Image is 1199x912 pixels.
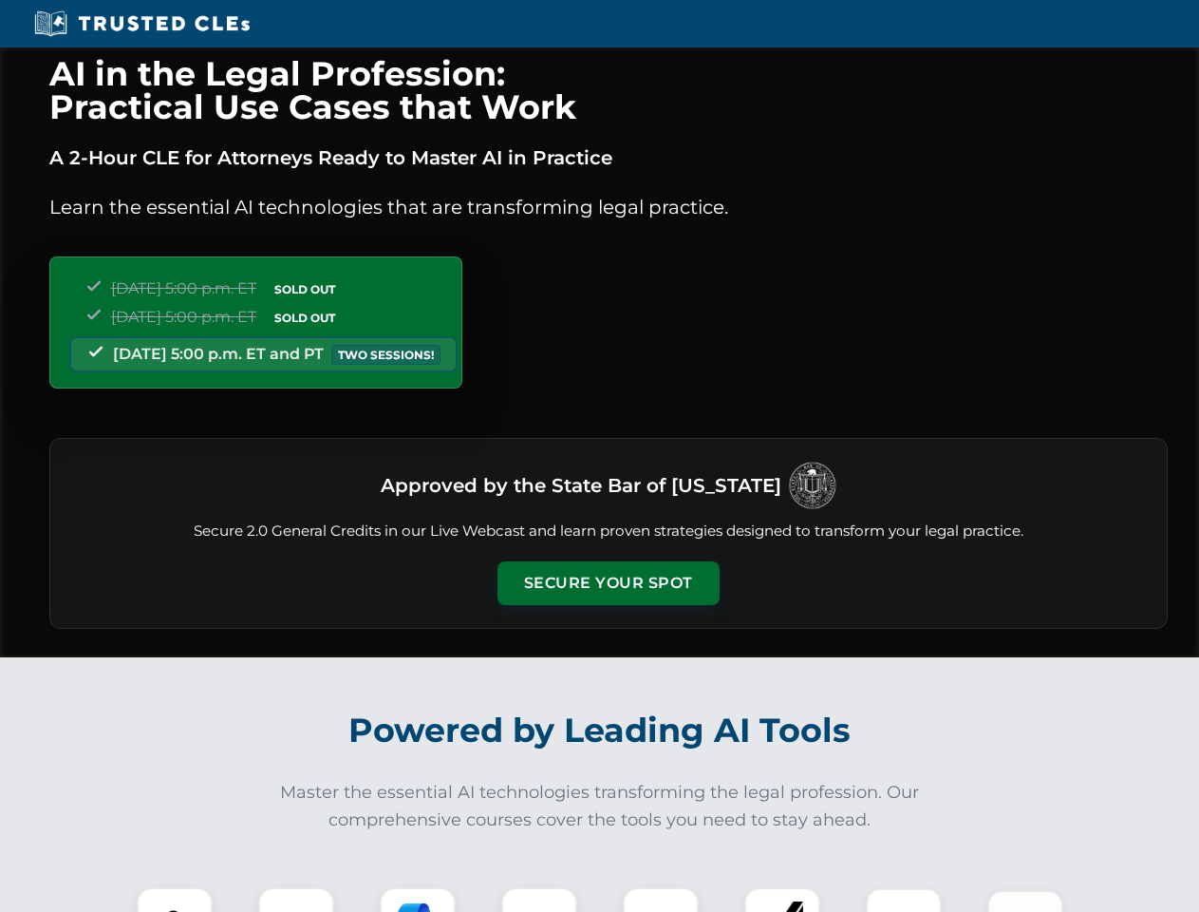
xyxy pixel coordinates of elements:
h3: Approved by the State Bar of [US_STATE] [381,468,781,503]
span: [DATE] 5:00 p.m. ET [111,308,256,326]
p: Learn the essential AI technologies that are transforming legal practice. [49,192,1168,222]
span: SOLD OUT [268,279,342,299]
p: Master the essential AI technologies transforming the legal profession. Our comprehensive courses... [268,779,932,834]
p: A 2-Hour CLE for Attorneys Ready to Master AI in Practice [49,142,1168,173]
span: SOLD OUT [268,308,342,328]
button: Secure Your Spot [497,561,720,605]
p: Secure 2.0 General Credits in our Live Webcast and learn proven strategies designed to transform ... [73,521,1144,542]
h1: AI in the Legal Profession: Practical Use Cases that Work [49,57,1168,123]
img: Trusted CLEs [28,9,255,38]
img: Logo [789,462,836,509]
h2: Powered by Leading AI Tools [74,697,1126,764]
span: [DATE] 5:00 p.m. ET [111,279,256,297]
